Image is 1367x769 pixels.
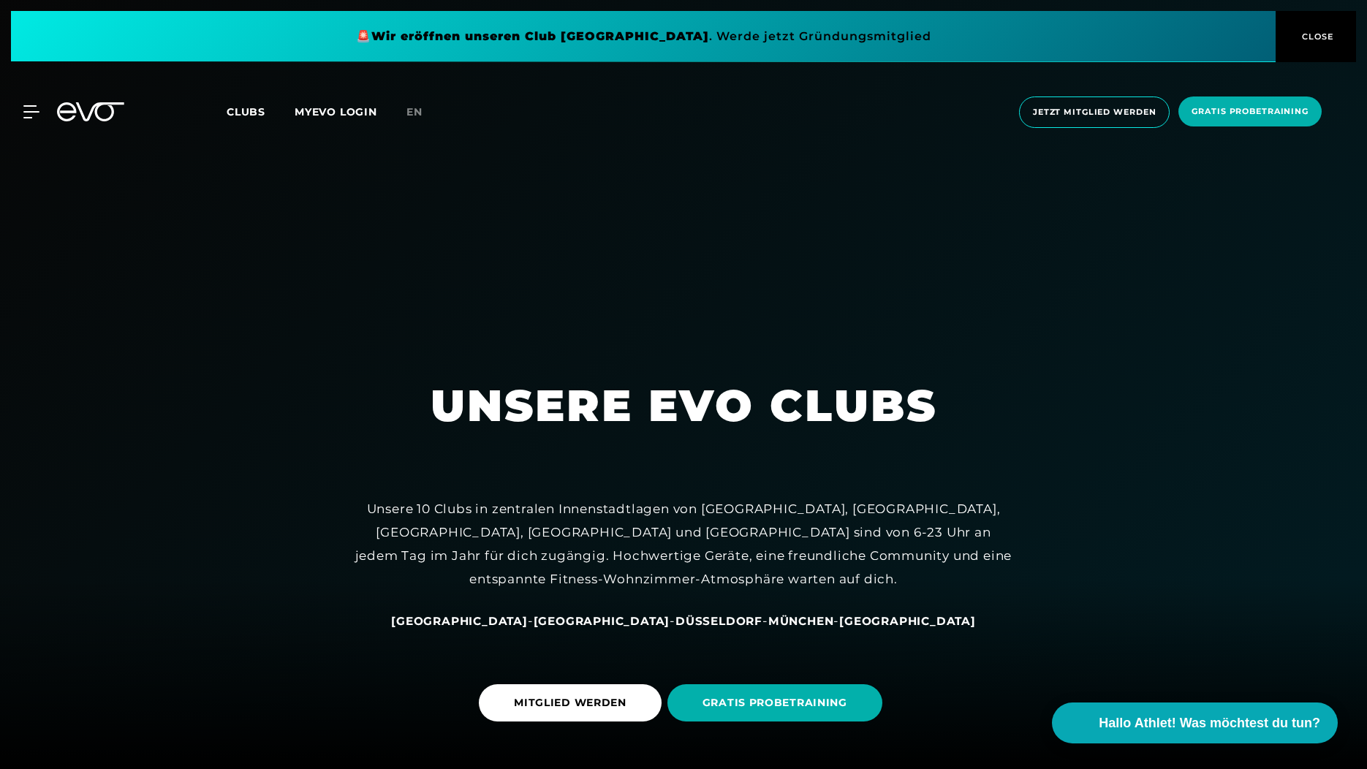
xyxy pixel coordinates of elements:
span: [GEOGRAPHIC_DATA] [391,614,528,628]
a: Jetzt Mitglied werden [1015,96,1174,128]
a: GRATIS PROBETRAINING [667,673,888,732]
a: Düsseldorf [675,613,762,628]
span: [GEOGRAPHIC_DATA] [839,614,976,628]
span: MITGLIED WERDEN [514,695,626,711]
span: Jetzt Mitglied werden [1033,106,1156,118]
a: [GEOGRAPHIC_DATA] [391,613,528,628]
div: Unsere 10 Clubs in zentralen Innenstadtlagen von [GEOGRAPHIC_DATA], [GEOGRAPHIC_DATA], [GEOGRAPHI... [355,497,1012,591]
span: [GEOGRAPHIC_DATA] [534,614,670,628]
span: München [768,614,834,628]
div: - - - - [355,609,1012,632]
a: München [768,613,834,628]
a: [GEOGRAPHIC_DATA] [839,613,976,628]
span: Clubs [227,105,265,118]
h1: UNSERE EVO CLUBS [431,377,937,434]
a: en [406,104,440,121]
a: Clubs [227,105,295,118]
a: MITGLIED WERDEN [479,673,667,732]
a: MYEVO LOGIN [295,105,377,118]
span: en [406,105,423,118]
span: GRATIS PROBETRAINING [703,695,847,711]
span: CLOSE [1298,30,1334,43]
button: Hallo Athlet! Was möchtest du tun? [1052,702,1338,743]
button: CLOSE [1276,11,1356,62]
span: Düsseldorf [675,614,762,628]
a: [GEOGRAPHIC_DATA] [534,613,670,628]
a: Gratis Probetraining [1174,96,1326,128]
span: Gratis Probetraining [1192,105,1309,118]
span: Hallo Athlet! Was möchtest du tun? [1099,713,1320,733]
